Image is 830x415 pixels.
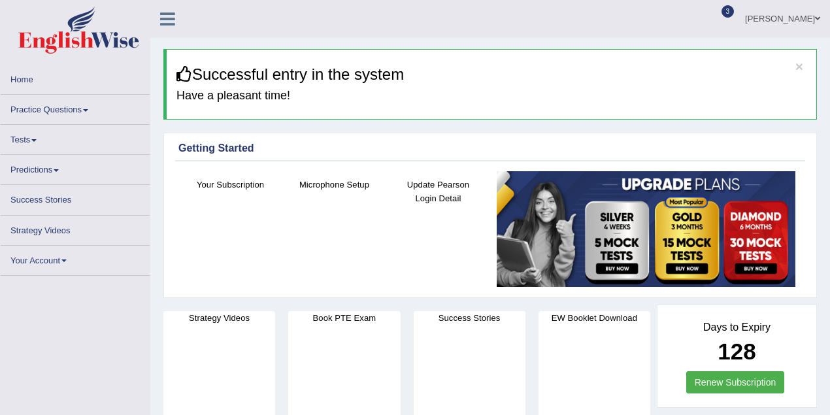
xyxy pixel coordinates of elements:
[1,65,150,90] a: Home
[288,311,400,325] h4: Book PTE Exam
[414,311,525,325] h4: Success Stories
[722,5,735,18] span: 3
[178,141,802,156] div: Getting Started
[1,185,150,210] a: Success Stories
[163,311,275,325] h4: Strategy Videos
[1,246,150,271] a: Your Account
[176,66,806,83] h3: Successful entry in the system
[393,178,484,205] h4: Update Pearson Login Detail
[289,178,380,191] h4: Microphone Setup
[718,339,755,364] b: 128
[795,59,803,73] button: ×
[497,171,795,287] img: small5.jpg
[185,178,276,191] h4: Your Subscription
[1,155,150,180] a: Predictions
[1,125,150,150] a: Tests
[686,371,785,393] a: Renew Subscription
[672,322,802,333] h4: Days to Expiry
[176,90,806,103] h4: Have a pleasant time!
[539,311,650,325] h4: EW Booklet Download
[1,216,150,241] a: Strategy Videos
[1,95,150,120] a: Practice Questions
